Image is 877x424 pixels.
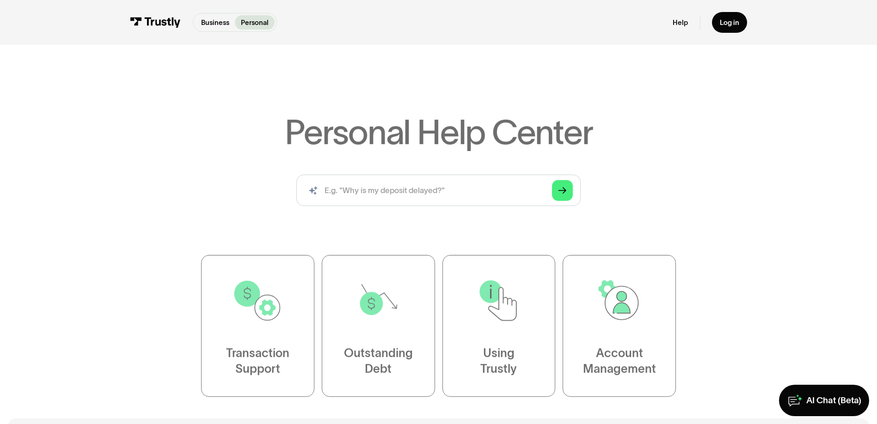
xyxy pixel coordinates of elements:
[241,18,269,28] p: Personal
[285,115,593,149] h1: Personal Help Center
[779,385,869,416] a: AI Chat (Beta)
[673,18,688,27] a: Help
[720,18,739,27] div: Log in
[195,15,235,30] a: Business
[130,17,181,28] img: Trustly Logo
[480,345,517,377] div: Using Trustly
[201,255,314,397] a: TransactionSupport
[201,18,229,28] p: Business
[712,12,747,33] a: Log in
[806,395,861,406] div: AI Chat (Beta)
[344,345,413,377] div: Outstanding Debt
[563,255,676,397] a: AccountManagement
[322,255,435,397] a: OutstandingDebt
[226,345,289,377] div: Transaction Support
[296,175,580,206] input: search
[235,15,274,30] a: Personal
[583,345,656,377] div: Account Management
[442,255,555,397] a: UsingTrustly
